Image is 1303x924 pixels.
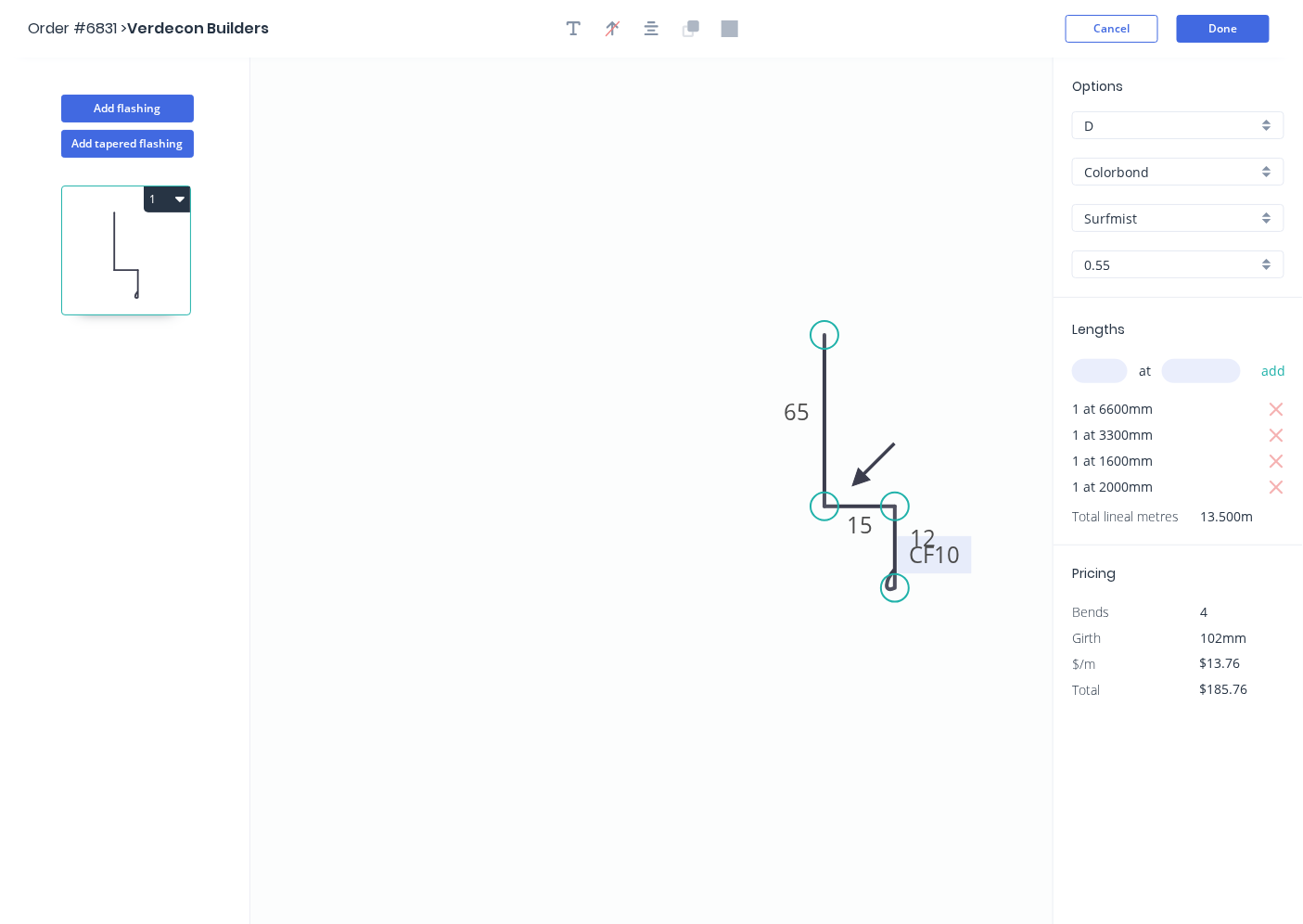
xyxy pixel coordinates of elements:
button: Cancel [1066,15,1158,43]
span: Bends [1072,603,1109,621]
span: Total [1072,681,1100,699]
input: Price level [1084,116,1258,135]
button: Add tapered flashing [61,130,194,158]
input: Colour [1084,209,1258,228]
tspan: 12 [911,522,937,553]
span: Options [1072,77,1123,96]
span: 1 at 6600mm [1072,396,1153,422]
button: add [1252,355,1296,387]
input: Thickness [1084,255,1258,275]
span: Lengths [1072,320,1125,339]
span: at [1139,358,1151,384]
span: 102mm [1201,629,1247,647]
tspan: CF [909,540,934,571]
button: 1 [144,186,190,212]
tspan: 65 [785,397,811,428]
span: Pricing [1072,564,1116,583]
span: 1 at 3300mm [1072,422,1153,448]
span: 13.500m [1179,504,1254,530]
button: Add flashing [61,95,194,122]
span: $/m [1072,655,1095,673]
span: Girth [1072,629,1101,647]
button: Done [1177,15,1270,43]
span: Total lineal metres [1072,504,1179,530]
span: 1 at 2000mm [1072,474,1153,500]
span: 4 [1201,603,1208,621]
tspan: 15 [848,509,874,540]
span: 1 at 1600mm [1072,448,1153,474]
tspan: 10 [934,540,960,571]
span: Verdecon Builders [127,18,269,39]
span: Order #6831 > [28,18,127,39]
input: Material [1084,162,1258,182]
